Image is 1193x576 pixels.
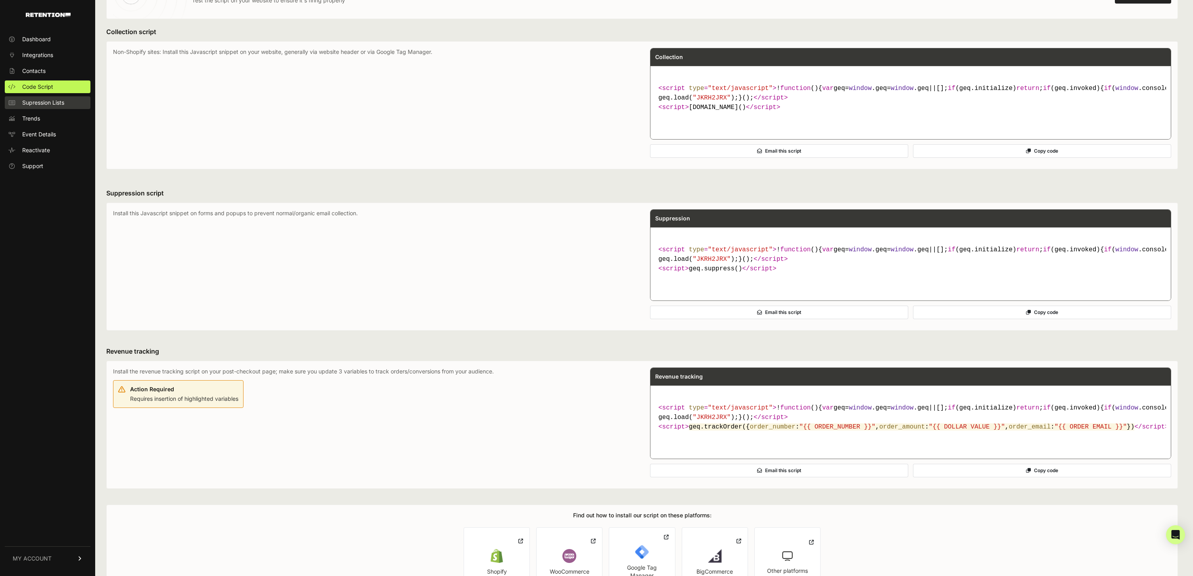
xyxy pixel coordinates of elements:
[822,246,834,253] span: var
[1017,246,1040,253] span: return
[1104,85,1111,92] span: if
[754,414,788,421] span: </ >
[754,104,777,111] span: script
[490,549,504,563] img: Shopify
[799,423,875,431] span: "{{ ORDER_NUMBER }}"
[130,385,238,393] div: Action Required
[754,256,788,263] span: </ >
[5,96,90,109] a: Supression Lists
[780,85,811,92] span: function
[948,404,955,411] span: if
[746,104,780,111] span: </ >
[22,146,50,154] span: Reactivate
[5,65,90,77] a: Contacts
[130,384,238,403] div: Requires insertion of highlighted variables
[5,33,90,46] a: Dashboard
[1115,85,1138,92] span: window
[780,85,818,92] span: ( )
[750,265,773,272] span: script
[708,404,773,411] span: "text/javascript"
[754,94,788,101] span: </ >
[708,246,773,253] span: "text/javascript"
[708,549,722,563] img: BigCommerce
[106,346,1178,356] h3: Revenue tracking
[822,404,834,411] span: var
[761,414,784,421] span: script
[106,188,1178,198] h3: Suppression script
[13,555,52,563] span: MY ACCOUNT
[780,246,811,253] span: function
[658,85,777,92] span: < = >
[891,85,914,92] span: window
[929,423,1005,431] span: "{{ DOLLAR VALUE }}"
[22,67,46,75] span: Contacts
[1104,246,1111,253] span: if
[1043,246,1051,253] span: if
[1017,85,1040,92] span: return
[662,104,685,111] span: script
[22,51,53,59] span: Integrations
[761,256,784,263] span: script
[662,404,685,411] span: script
[5,128,90,141] a: Event Details
[689,246,704,253] span: type
[550,568,589,576] div: WooCommerce
[780,404,818,411] span: ( )
[113,48,634,163] p: Non-Shopify sites: Install this Javascript snippet on your website, generally via website header ...
[662,85,685,92] span: script
[891,246,914,253] span: window
[849,404,872,411] span: window
[1142,423,1165,431] span: script
[650,48,1171,66] div: Collection
[849,85,872,92] span: window
[1134,423,1168,431] span: </ >
[106,27,1178,36] h3: Collection script
[822,85,834,92] span: var
[650,464,908,477] button: Email this script
[113,209,634,324] p: Install this Javascript snippet on forms and popups to prevent normal/organic email collection.
[948,246,955,253] span: if
[22,99,64,107] span: Supression Lists
[5,49,90,61] a: Integrations
[650,368,1171,385] div: Revenue tracking
[1043,85,1051,92] span: if
[113,367,634,375] p: Install the revenue tracking script on your post-checkout page; make sure you update 3 variables ...
[780,246,818,253] span: ( )
[635,545,649,559] img: Google Tag Manager
[22,130,56,138] span: Event Details
[692,94,731,101] span: "JKRH2JRX"
[5,160,90,172] a: Support
[879,423,925,431] span: order_amount
[662,265,685,272] span: script
[1166,525,1185,544] div: Open Intercom Messenger
[1017,404,1040,411] span: return
[662,246,685,253] span: script
[689,85,704,92] span: type
[650,306,908,319] button: Email this script
[689,404,704,411] span: type
[5,546,90,570] a: MY ACCOUNT
[891,404,914,411] span: window
[487,568,507,576] div: Shopify
[5,112,90,125] a: Trends
[655,242,1166,277] code: geq.suppress()
[750,423,795,431] span: order_number
[767,567,808,575] div: Other platforms
[689,423,1134,431] span: geq.trackOrder({ : , : , : })
[1115,404,1138,411] span: window
[742,265,776,272] span: </ >
[761,94,784,101] span: script
[22,162,43,170] span: Support
[655,80,1166,115] code: [DOMAIN_NAME]()
[1043,404,1051,411] span: if
[658,404,777,411] span: < = >
[562,549,576,563] img: Wordpress
[849,246,872,253] span: window
[1055,423,1127,431] span: "{{ ORDER EMAIL }}"
[658,104,689,111] span: < >
[692,256,731,263] span: "JKRH2JRX"
[658,423,689,431] span: < >
[650,144,908,158] button: Email this script
[662,423,685,431] span: script
[22,83,53,91] span: Code Script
